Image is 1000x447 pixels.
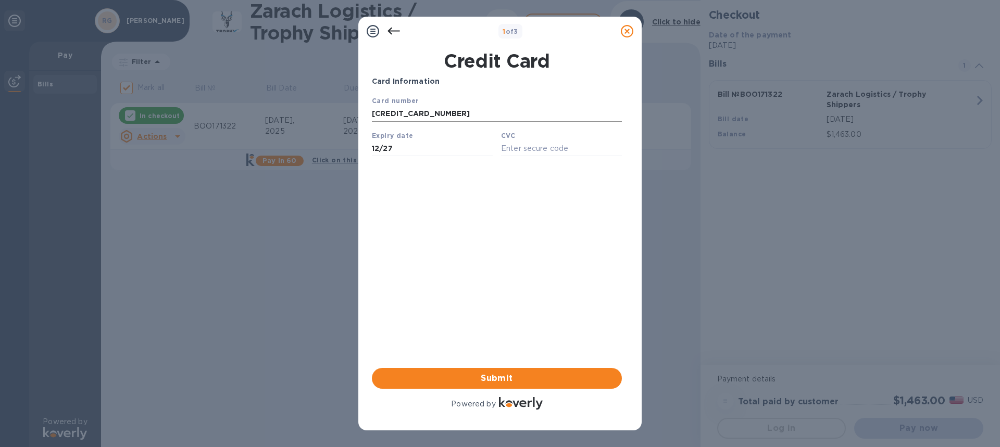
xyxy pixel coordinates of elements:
[503,28,505,35] span: 1
[380,372,614,385] span: Submit
[499,397,543,410] img: Logo
[503,28,518,35] b: of 3
[372,95,622,159] iframe: Your browser does not support iframes
[372,77,440,85] b: Card Information
[451,399,495,410] p: Powered by
[372,368,622,389] button: Submit
[368,50,626,72] h1: Credit Card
